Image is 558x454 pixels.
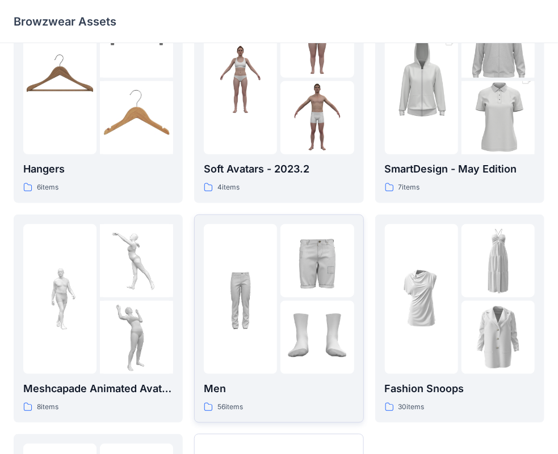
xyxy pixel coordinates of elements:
img: folder 1 [204,262,277,335]
p: 6 items [37,182,58,194]
p: Hangers [23,161,173,177]
p: 56 items [217,401,243,413]
p: Soft Avatars - 2023.2 [204,161,354,177]
a: folder 1folder 2folder 3Meshcapade Animated Avatars8items [14,215,183,423]
img: folder 2 [461,224,535,297]
p: 8 items [37,401,58,413]
img: folder 1 [23,262,97,335]
p: SmartDesign - May Edition [385,161,535,177]
img: folder 3 [280,301,354,374]
img: folder 3 [461,301,535,374]
p: Fashion Snoops [385,381,535,397]
img: folder 3 [100,81,173,154]
img: folder 1 [204,43,277,116]
a: folder 1folder 2folder 3Men56items [194,215,363,423]
img: folder 1 [23,43,97,116]
p: 30 items [398,401,425,413]
img: folder 3 [280,81,354,154]
img: folder 3 [461,63,535,173]
p: Browzwear Assets [14,14,116,30]
p: 4 items [217,182,240,194]
img: folder 1 [385,262,458,335]
p: 7 items [398,182,420,194]
img: folder 2 [280,224,354,297]
img: folder 3 [100,301,173,374]
p: Men [204,381,354,397]
a: folder 1folder 2folder 3Fashion Snoops30items [375,215,544,423]
img: folder 2 [100,224,173,297]
img: folder 1 [385,24,458,134]
p: Meshcapade Animated Avatars [23,381,173,397]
